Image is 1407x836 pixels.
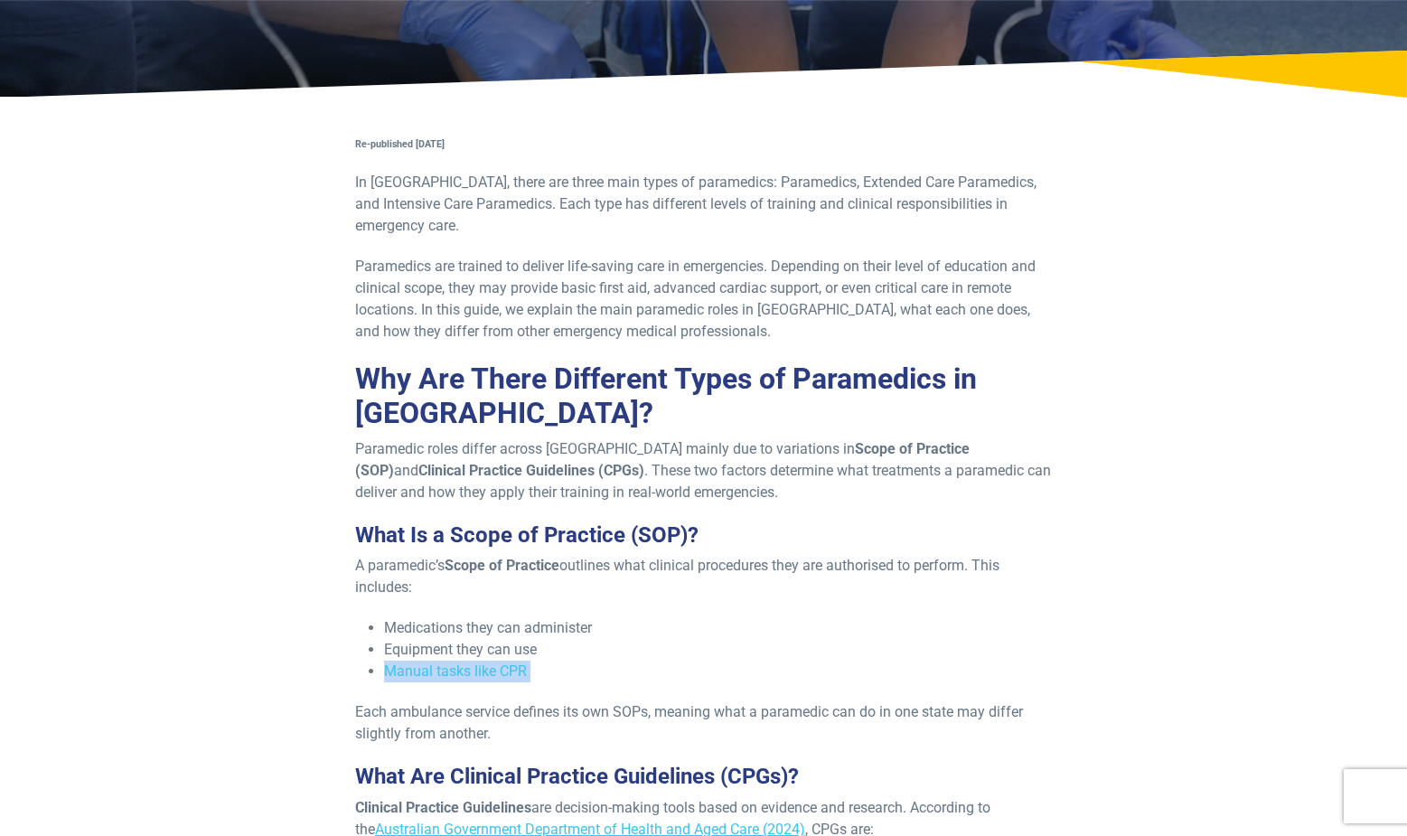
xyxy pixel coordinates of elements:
[355,522,1053,549] h3: What Is a Scope of Practice (SOP)?
[355,555,1053,598] p: A paramedic’s outlines what clinical procedures they are authorised to perform. This includes:
[355,172,1053,237] p: In [GEOGRAPHIC_DATA], there are three main types of paramedics: Paramedics, Extended Care Paramed...
[355,701,1053,745] p: Each ambulance service defines its own SOPs, meaning what a paramedic can do in one state may dif...
[384,639,1053,661] li: Equipment they can use
[355,438,1053,503] p: Paramedic roles differ across [GEOGRAPHIC_DATA] mainly due to variations in and . These two facto...
[445,557,559,574] strong: Scope of Practice
[384,617,1053,639] li: Medications they can administer
[355,138,445,150] strong: Re-published [DATE]
[418,462,644,479] strong: Clinical Practice Guidelines (CPGs)
[355,362,1053,431] h2: Why Are There Different Types of Paramedics in [GEOGRAPHIC_DATA]?
[355,440,970,479] strong: Scope of Practice (SOP)
[384,661,1053,682] li: Manual tasks like CPR
[355,764,1053,790] h3: What Are Clinical Practice Guidelines (CPGs)?
[355,799,531,816] strong: Clinical Practice Guidelines
[355,256,1053,343] p: Paramedics are trained to deliver life-saving care in emergencies. Depending on their level of ed...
